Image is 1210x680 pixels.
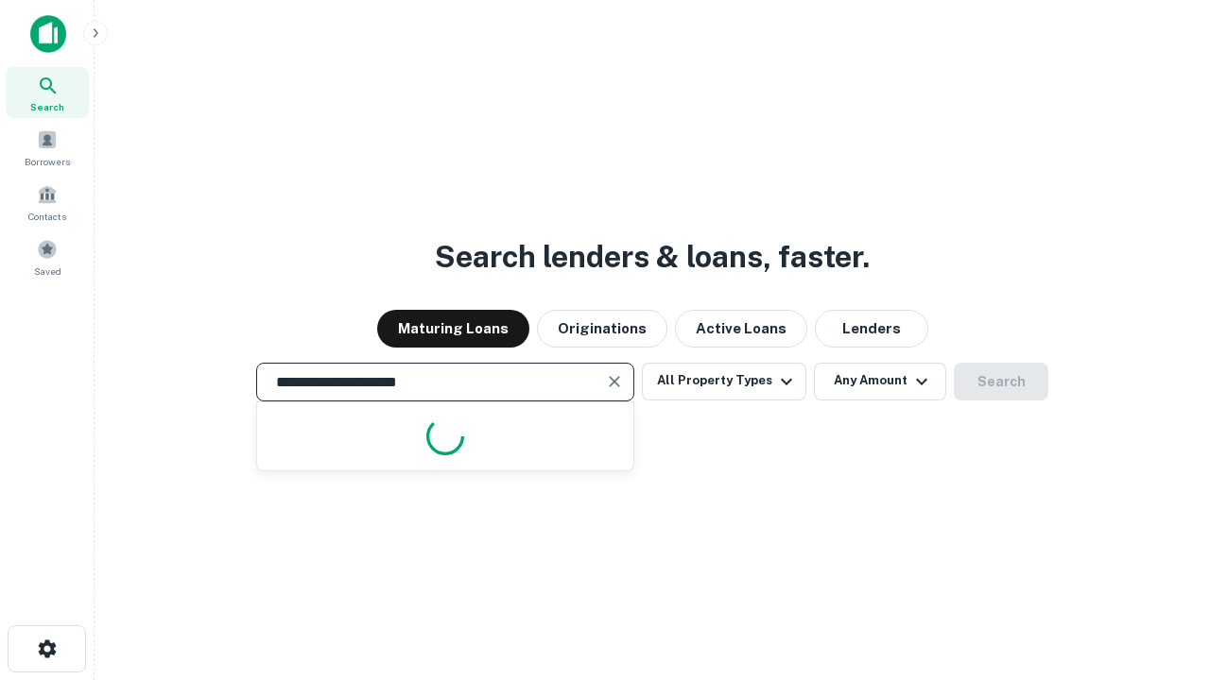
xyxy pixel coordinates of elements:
[6,67,89,118] a: Search
[642,363,806,400] button: All Property Types
[30,99,64,114] span: Search
[34,263,61,279] span: Saved
[675,310,807,348] button: Active Loans
[1115,529,1210,620] iframe: Chat Widget
[28,209,66,224] span: Contacts
[601,368,628,395] button: Clear
[815,310,928,348] button: Lenders
[6,231,89,282] a: Saved
[6,177,89,228] a: Contacts
[25,154,70,169] span: Borrowers
[435,234,870,280] h3: Search lenders & loans, faster.
[377,310,529,348] button: Maturing Loans
[6,122,89,173] a: Borrowers
[537,310,667,348] button: Originations
[814,363,946,400] button: Any Amount
[30,15,66,53] img: capitalize-icon.png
